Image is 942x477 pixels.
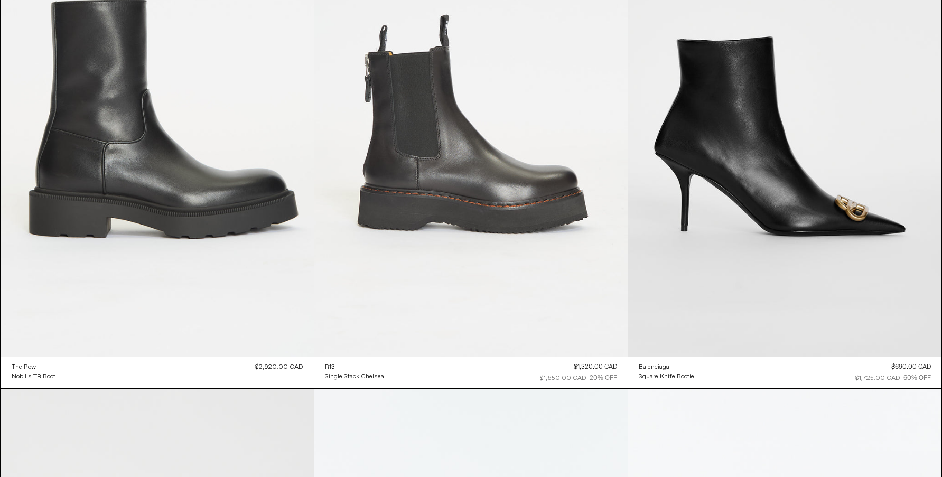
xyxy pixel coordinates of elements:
a: Square Knife Bootie [639,372,694,381]
div: 60% OFF [903,373,931,383]
a: Nobilis TR Boot [12,372,55,381]
div: $2,920.00 CAD [255,362,303,372]
a: Balenciaga [639,362,694,372]
a: R13 [325,362,384,372]
div: $1,725.00 CAD [855,373,900,383]
div: Balenciaga [639,363,669,372]
div: R13 [325,363,335,372]
a: Single Stack Chelsea [325,372,384,381]
div: 20% OFF [590,373,617,383]
div: $1,650.00 CAD [540,373,586,383]
div: $1,320.00 CAD [574,362,617,372]
div: The Row [12,363,36,372]
a: The Row [12,362,55,372]
div: $690.00 CAD [891,362,931,372]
